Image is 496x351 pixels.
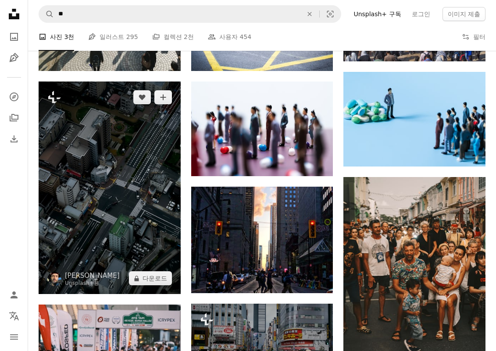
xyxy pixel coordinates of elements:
[208,23,251,51] a: 사용자 454
[5,88,23,106] a: 탐색
[462,23,485,51] button: 필터
[88,23,138,51] a: 일러스트 295
[5,328,23,346] button: 메뉴
[5,109,23,127] a: 컬렉션
[191,187,333,293] img: 낮에 거리 근처를 걷는 사람들의 사진
[154,90,172,104] button: 컬렉션에 추가
[39,6,54,22] button: Unsplash 검색
[65,280,120,287] div: 용
[39,5,341,23] form: 사이트 전체에서 이미지 찾기
[320,6,341,22] button: 시각적 검색
[39,184,181,191] a: 녹색 지붕이 있는 도시의 조감도
[126,32,138,42] span: 295
[65,280,94,286] a: Unsplash+
[300,6,319,22] button: 삭제
[5,130,23,148] a: 다운로드 내역
[5,5,23,25] a: 홈 — Unsplash
[191,124,333,132] a: 게임을 하는 사람들의 그룹
[348,7,406,21] a: Unsplash+ 구독
[184,32,194,42] span: 2천
[133,90,151,104] button: 좋아요
[343,115,485,123] a: 풍선을 들고 있는 사람들 위에 서 있는 사람
[5,28,23,46] a: 사진
[191,82,333,176] img: 게임을 하는 사람들의 그룹
[5,307,23,325] button: 언어
[5,286,23,304] a: 로그인 / 가입
[343,262,485,269] a: 낮에 도로에 서 있거나 앉아있는 군중
[152,23,194,51] a: 컬렉션 2천
[191,236,333,244] a: 낮에 거리 근처를 걷는 사람들의 사진
[65,271,120,280] a: [PERSON_NAME]
[442,7,485,21] button: 이미지 제출
[47,272,61,286] img: Levi Meir Clancy의 프로필로 이동
[5,49,23,67] a: 일러스트
[407,7,435,21] a: 로그인
[129,271,172,285] button: 다운로드
[39,82,181,294] img: 녹색 지붕이 있는 도시의 조감도
[239,32,251,42] span: 454
[343,72,485,167] img: 풍선을 들고 있는 사람들 위에 서 있는 사람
